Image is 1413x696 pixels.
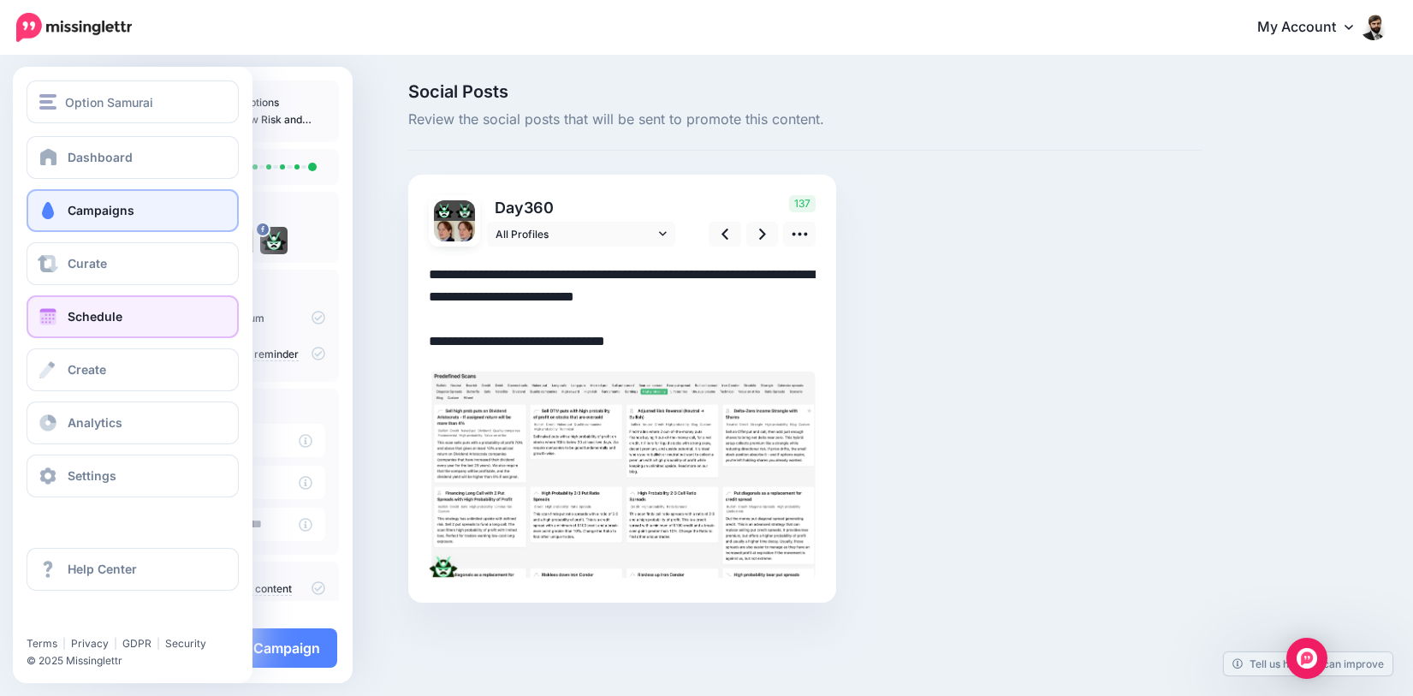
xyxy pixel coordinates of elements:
[68,415,122,430] span: Analytics
[789,195,816,212] span: 137
[454,221,475,241] img: 1516875146510-36910.png
[429,370,816,582] img: cb25c2a4b02f9fc251093e69c95173c8.jpg
[68,362,106,377] span: Create
[408,109,1202,131] span: Review the social posts that will be sent to promote this content.
[114,637,117,650] span: |
[68,203,134,217] span: Campaigns
[68,256,107,271] span: Curate
[16,13,132,42] img: Missinglettr
[27,348,239,391] a: Create
[27,548,239,591] a: Help Center
[454,200,475,221] img: 27336225_151389455652910_1565411349143726443_n-bsa35343.jpg
[27,295,239,338] a: Schedule
[27,637,57,650] a: Terms
[27,242,239,285] a: Curate
[260,227,288,254] img: 27336225_151389455652910_1565411349143726443_n-bsa35343.jpg
[487,195,678,220] p: Day
[39,94,56,110] img: menu.png
[434,200,454,221] img: 2ca209cbd0d4c72e6030dcff89c4785e-24551.jpeg
[408,83,1202,100] span: Social Posts
[524,199,554,217] span: 360
[68,309,122,324] span: Schedule
[71,637,109,650] a: Privacy
[68,468,116,483] span: Settings
[68,562,137,576] span: Help Center
[27,402,239,444] a: Analytics
[496,225,655,243] span: All Profiles
[65,92,153,112] span: Option Samurai
[68,150,133,164] span: Dashboard
[62,637,66,650] span: |
[27,189,239,232] a: Campaigns
[165,637,206,650] a: Security
[1240,7,1387,49] a: My Account
[27,455,239,497] a: Settings
[27,612,159,629] iframe: Twitter Follow Button
[27,80,239,123] button: Option Samurai
[1286,638,1327,679] div: Open Intercom Messenger
[122,637,151,650] a: GDPR
[1224,652,1392,675] a: Tell us how we can improve
[487,222,675,247] a: All Profiles
[157,637,160,650] span: |
[27,136,239,179] a: Dashboard
[218,348,299,361] a: update reminder
[27,652,252,669] li: © 2025 Missinglettr
[434,221,454,241] img: 1516875146510-36910.png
